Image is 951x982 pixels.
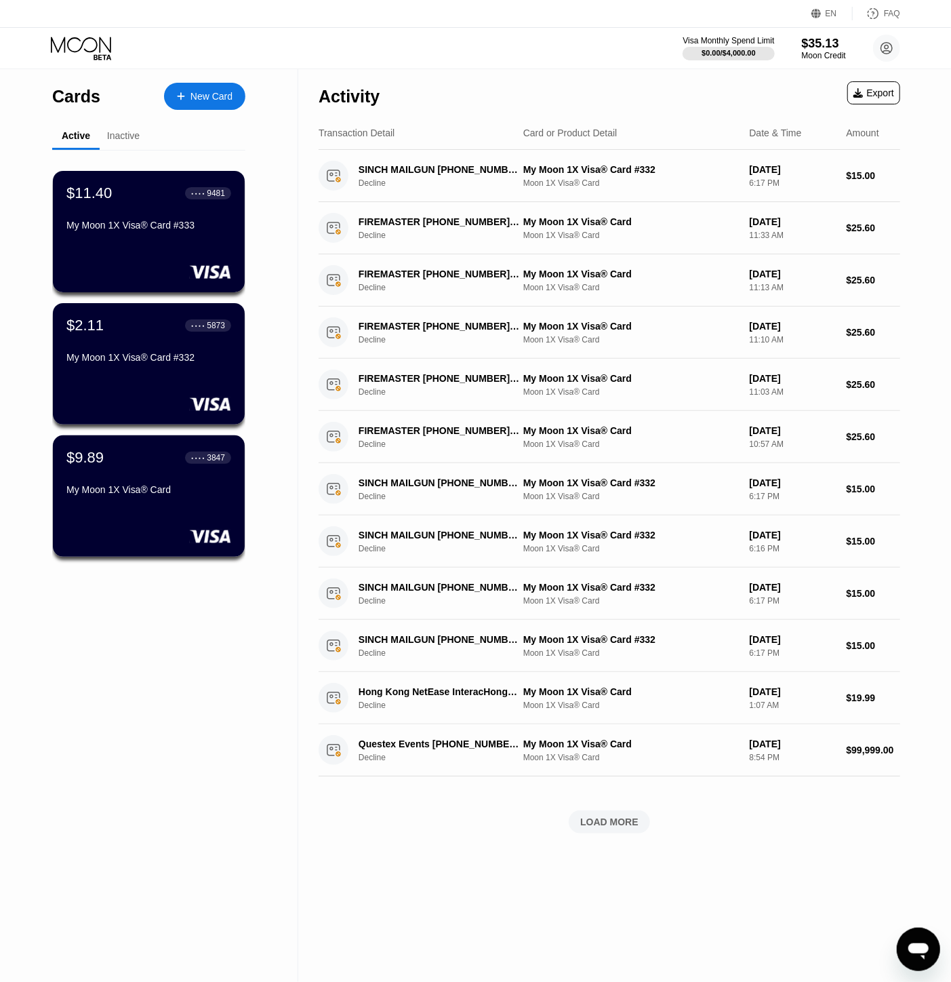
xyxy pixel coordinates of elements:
[750,739,836,749] div: [DATE]
[53,303,245,425] div: $2.11● ● ● ●5873My Moon 1X Visa® Card #332
[319,568,900,620] div: SINCH MAILGUN [PHONE_NUMBER] USDeclineMy Moon 1X Visa® Card #332Moon 1X Visa® Card[DATE]6:17 PM$1...
[847,588,900,599] div: $15.00
[319,87,380,106] div: Activity
[359,439,533,449] div: Decline
[66,449,104,467] div: $9.89
[750,164,836,175] div: [DATE]
[523,701,739,710] div: Moon 1X Visa® Card
[359,387,533,397] div: Decline
[847,170,900,181] div: $15.00
[359,530,521,541] div: SINCH MAILGUN [PHONE_NUMBER] US
[523,178,739,188] div: Moon 1X Visa® Card
[847,275,900,286] div: $25.60
[66,352,231,363] div: My Moon 1X Visa® Card #332
[523,321,739,332] div: My Moon 1X Visa® Card
[66,184,112,202] div: $11.40
[191,191,205,195] div: ● ● ● ●
[523,648,739,658] div: Moon 1X Visa® Card
[523,544,739,553] div: Moon 1X Visa® Card
[897,928,940,971] iframe: Button to launch messaging window
[523,269,739,279] div: My Moon 1X Visa® Card
[750,231,836,240] div: 11:33 AM
[359,634,521,645] div: SINCH MAILGUN [PHONE_NUMBER] US
[683,36,774,60] div: Visa Monthly Spend Limit$0.00/$4,000.00
[750,321,836,332] div: [DATE]
[523,753,739,762] div: Moon 1X Visa® Card
[750,127,802,138] div: Date & Time
[750,530,836,541] div: [DATE]
[750,425,836,436] div: [DATE]
[523,283,739,292] div: Moon 1X Visa® Card
[523,477,739,488] div: My Moon 1X Visa® Card #332
[847,484,900,494] div: $15.00
[884,9,900,18] div: FAQ
[359,425,521,436] div: FIREMASTER [PHONE_NUMBER] US
[53,171,245,292] div: $11.40● ● ● ●9481My Moon 1X Visa® Card #333
[359,648,533,658] div: Decline
[359,686,521,697] div: Hong Kong NetEase InteracHongkong HK
[523,634,739,645] div: My Moon 1X Visa® Card #332
[750,283,836,292] div: 11:13 AM
[107,130,140,141] div: Inactive
[523,231,739,240] div: Moon 1X Visa® Card
[319,810,900,833] div: LOAD MORE
[523,582,739,593] div: My Moon 1X Visa® Card #332
[750,648,836,658] div: 6:17 PM
[319,724,900,777] div: Questex Events [PHONE_NUMBER] USDeclineMy Moon 1X Visa® CardMoon 1X Visa® Card[DATE]8:54 PM$99,99...
[319,254,900,307] div: FIREMASTER [PHONE_NUMBER] USDeclineMy Moon 1X Visa® CardMoon 1X Visa® Card[DATE]11:13 AM$25.60
[523,686,739,697] div: My Moon 1X Visa® Card
[523,530,739,541] div: My Moon 1X Visa® Card #332
[580,816,639,828] div: LOAD MORE
[683,36,774,45] div: Visa Monthly Spend Limit
[52,87,100,106] div: Cards
[750,269,836,279] div: [DATE]
[523,164,739,175] div: My Moon 1X Visa® Card #332
[847,127,879,138] div: Amount
[66,317,104,334] div: $2.11
[750,544,836,553] div: 6:16 PM
[853,87,894,98] div: Export
[359,477,521,488] div: SINCH MAILGUN [PHONE_NUMBER] US
[802,51,846,60] div: Moon Credit
[359,321,521,332] div: FIREMASTER [PHONE_NUMBER] US
[523,127,618,138] div: Card or Product Detail
[750,477,836,488] div: [DATE]
[523,439,739,449] div: Moon 1X Visa® Card
[66,220,231,231] div: My Moon 1X Visa® Card #333
[359,373,521,384] div: FIREMASTER [PHONE_NUMBER] US
[826,9,837,18] div: EN
[359,178,533,188] div: Decline
[750,701,836,710] div: 1:07 AM
[319,202,900,254] div: FIREMASTER [PHONE_NUMBER] USDeclineMy Moon 1X Visa® CardMoon 1X Visa® Card[DATE]11:33 AM$25.60
[359,335,533,345] div: Decline
[523,425,739,436] div: My Moon 1X Visa® Card
[847,745,900,755] div: $99,999.00
[319,515,900,568] div: SINCH MAILGUN [PHONE_NUMBER] USDeclineMy Moon 1X Visa® Card #332Moon 1X Visa® Card[DATE]6:16 PM$1...
[847,81,900,104] div: Export
[750,596,836,606] div: 6:17 PM
[191,323,205,328] div: ● ● ● ●
[319,411,900,463] div: FIREMASTER [PHONE_NUMBER] USDeclineMy Moon 1X Visa® CardMoon 1X Visa® Card[DATE]10:57 AM$25.60
[750,335,836,345] div: 11:10 AM
[359,164,521,175] div: SINCH MAILGUN [PHONE_NUMBER] US
[319,150,900,202] div: SINCH MAILGUN [PHONE_NUMBER] USDeclineMy Moon 1X Visa® Card #332Moon 1X Visa® Card[DATE]6:17 PM$1...
[66,484,231,495] div: My Moon 1X Visa® Card
[523,335,739,345] div: Moon 1X Visa® Card
[359,739,521,749] div: Questex Events [PHONE_NUMBER] US
[319,359,900,411] div: FIREMASTER [PHONE_NUMBER] USDeclineMy Moon 1X Visa® CardMoon 1X Visa® Card[DATE]11:03 AM$25.60
[750,582,836,593] div: [DATE]
[811,7,853,20] div: EN
[847,692,900,703] div: $19.99
[319,463,900,515] div: SINCH MAILGUN [PHONE_NUMBER] USDeclineMy Moon 1X Visa® Card #332Moon 1X Visa® Card[DATE]6:17 PM$1...
[62,130,90,141] div: Active
[191,456,205,460] div: ● ● ● ●
[164,83,245,110] div: New Card
[847,222,900,233] div: $25.60
[319,620,900,672] div: SINCH MAILGUN [PHONE_NUMBER] USDeclineMy Moon 1X Visa® Card #332Moon 1X Visa® Card[DATE]6:17 PM$1...
[750,439,836,449] div: 10:57 AM
[523,596,739,606] div: Moon 1X Visa® Card
[802,37,846,51] div: $35.13
[847,536,900,547] div: $15.00
[207,321,225,330] div: 5873
[359,596,533,606] div: Decline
